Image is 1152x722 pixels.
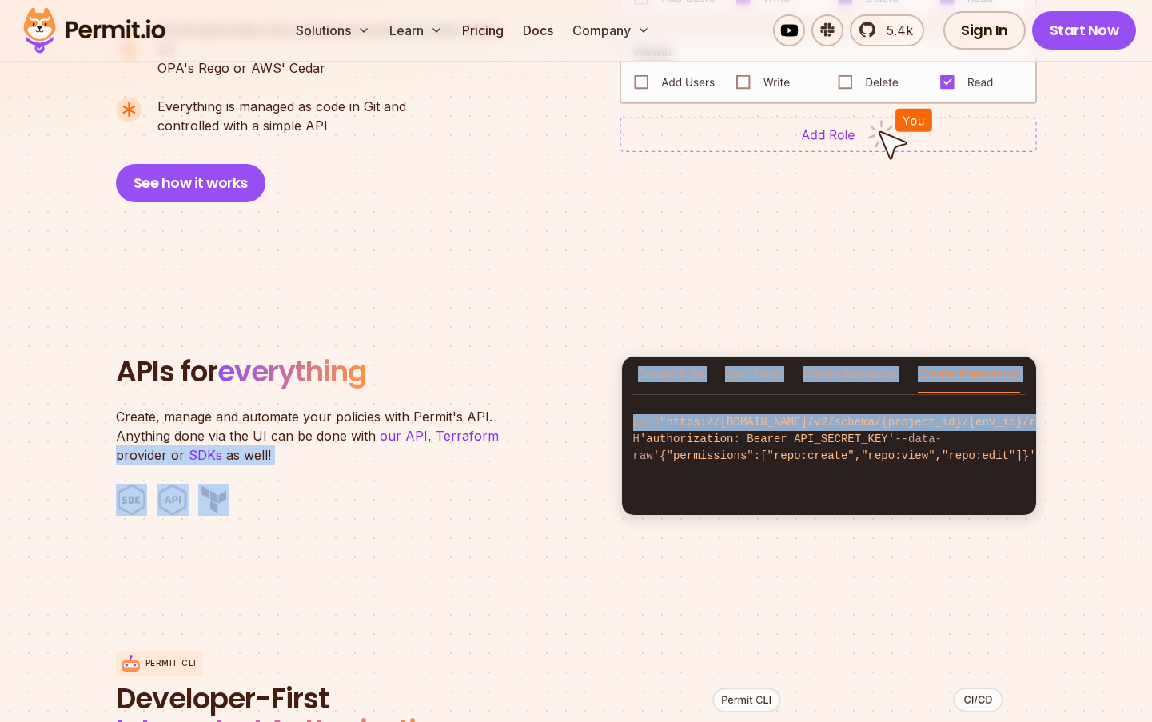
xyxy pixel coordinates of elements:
[289,14,377,46] button: Solutions
[456,14,510,46] a: Pricing
[918,357,1020,393] button: Create Permission
[566,14,656,46] button: Company
[217,351,366,392] span: everything
[116,356,602,388] h2: APIs for
[436,428,499,444] a: Terraform
[116,164,265,202] button: See how it works
[516,14,560,46] a: Docs
[803,357,896,393] button: Create Resource
[157,97,406,116] span: Everything is managed as code in Git and
[850,14,924,46] a: 5.4k
[1032,11,1137,50] a: Start Now
[157,97,406,135] p: controlled with a simple API
[380,428,428,444] a: our API
[383,14,449,46] button: Learn
[116,683,500,715] span: Developer-First
[16,3,173,58] img: Permit logo
[116,407,516,465] p: Create, manage and automate your policies with Permit's API. Anything done via the UI can be done...
[145,657,197,669] p: Permit CLI
[653,449,1036,462] span: '{"permissions":["repo:create","repo:view","repo:edit"]}'
[638,357,704,393] button: Create Role
[189,447,222,463] a: SDKs
[725,357,781,393] button: Sync User
[943,11,1026,50] a: Sign In
[622,401,1036,477] code: curl -H --data-raw
[877,21,913,40] span: 5.4k
[640,433,895,445] span: 'authorization: Bearer API_SECRET_KEY'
